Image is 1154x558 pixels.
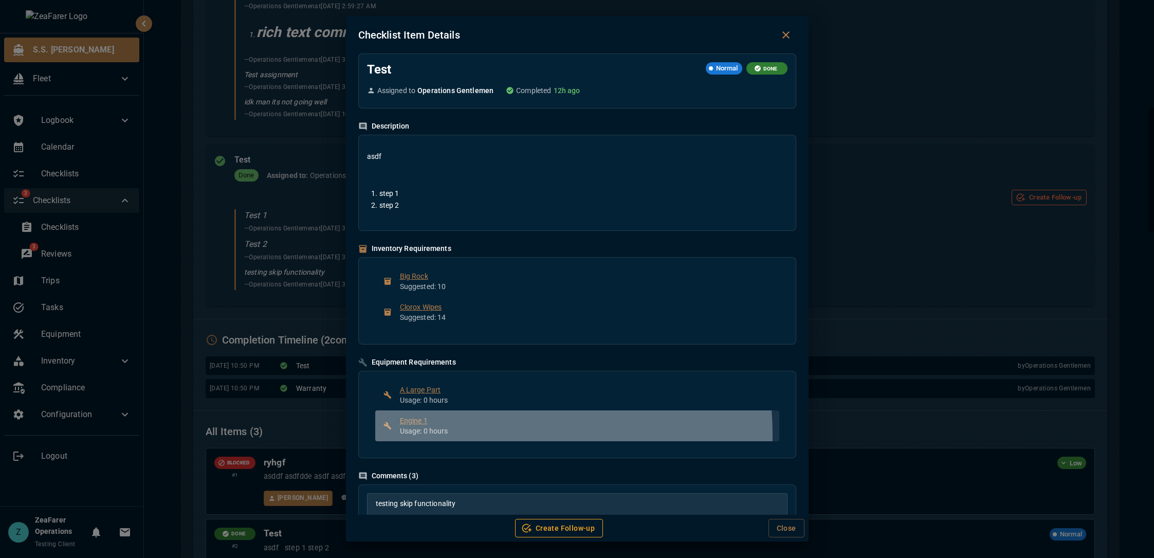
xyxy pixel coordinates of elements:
[358,243,451,255] div: Inventory Requirements
[358,121,796,132] h6: Description
[554,85,580,96] p: 12h ago
[417,85,493,96] p: Operations Gentlemen
[400,312,771,322] p: Suggested: 14
[400,426,771,436] p: Usage: 0 hours
[379,200,787,211] li: step 2
[400,385,771,395] span: A Large Part
[358,27,776,43] h2: Checklist Item Details
[367,62,698,77] h5: Test
[375,266,779,297] div: Big RockSuggested: 10
[400,416,771,426] span: Engine 1
[376,498,779,509] p: testing skip functionality
[358,471,796,482] h6: Comments ( 3 )
[375,410,779,441] div: Engine 1Usage: 0 hours
[768,519,804,538] button: Close
[400,281,771,292] p: Suggested: 10
[358,357,456,368] div: Equipment Requirements
[375,380,779,410] div: A Large PartUsage: 0 hours
[712,63,742,74] span: Normal
[379,188,787,199] li: step 1
[375,297,779,328] div: Clorox WipesSuggested: 14
[759,65,782,73] span: DONE
[400,271,771,281] span: Big Rock
[515,519,603,538] button: Create Follow-up
[776,25,796,45] button: Close dialog
[367,151,787,162] p: asdf
[516,85,551,96] p: Completed
[400,395,771,405] p: Usage: 0 hours
[400,302,771,312] span: Clorox Wipes
[377,85,416,96] p: Assigned to
[8,8,410,19] body: Rich Text Area. Press ALT-0 for help.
